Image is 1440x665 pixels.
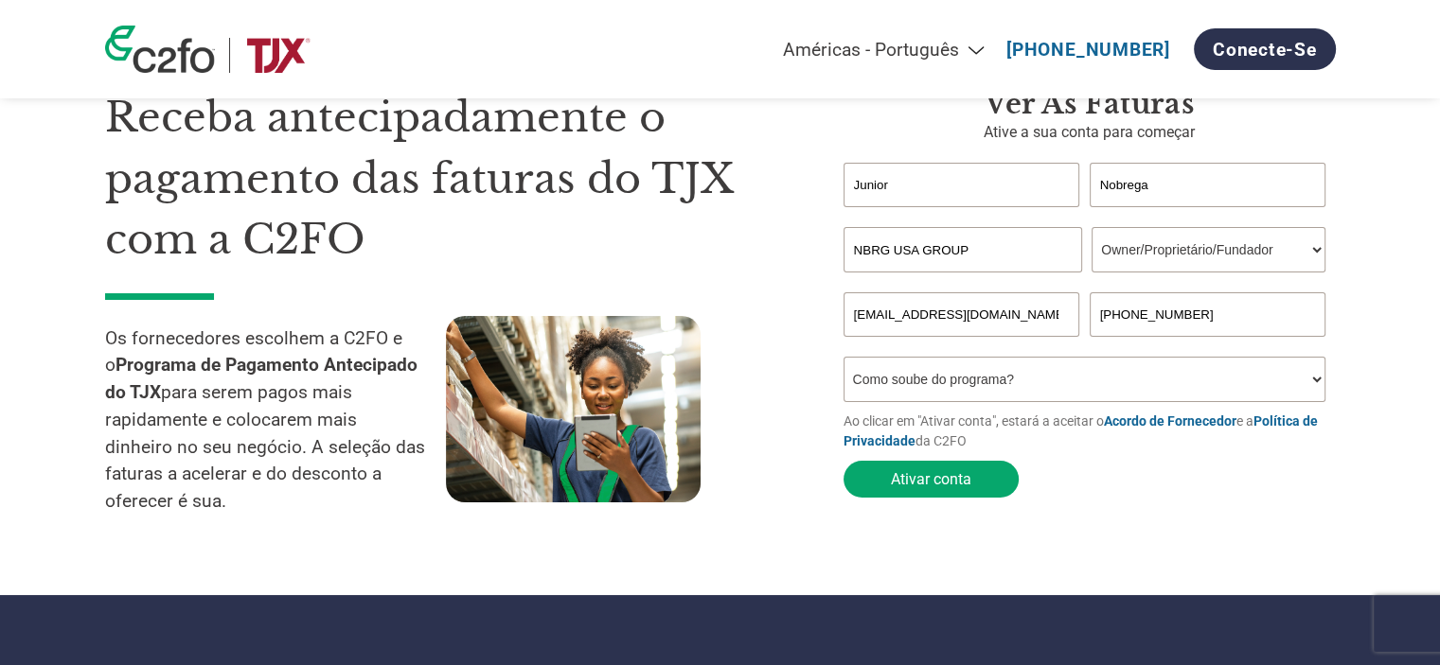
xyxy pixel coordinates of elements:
[1090,292,1326,337] input: Telefone*
[844,121,1336,144] p: Ative a sua conta para começar
[844,87,1336,121] h3: Ver as faturas
[105,325,446,516] p: Os fornecedores escolhem a C2FO e o para serem pagos mais rapidamente e colocarem mais dinheiro n...
[844,209,1080,219] div: Invalid first name or first name is too long
[105,87,787,271] h1: Receba antecipadamente o pagamento das faturas do TJX com a C2FO
[1090,209,1326,219] div: Invalid last name or last name is too long
[244,38,312,73] img: TJX
[844,227,1082,272] input: Nome da sua empresa*
[1092,227,1325,272] select: Title/Role
[446,316,701,502] img: supply chain worker
[844,163,1080,207] input: Nome*
[844,292,1080,337] input: Invalid Email format
[844,461,1019,498] button: Ativar conta
[105,354,418,403] strong: Programa de Pagamento Antecipado do TJX
[844,339,1080,349] div: Inavlid Email Address
[1090,163,1326,207] input: Sobrenome*
[844,274,1326,285] div: Invalid company name or company name is too long
[1090,339,1326,349] div: Inavlid Phone Number
[105,26,215,73] img: c2fo logo
[844,411,1336,451] p: Ao clicar em "Ativar conta", estará a aceitar o e a da C2FO
[1194,28,1336,70] a: Conecte-se
[1104,413,1236,429] a: Acordo de Fornecedor
[1006,39,1170,61] a: [PHONE_NUMBER]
